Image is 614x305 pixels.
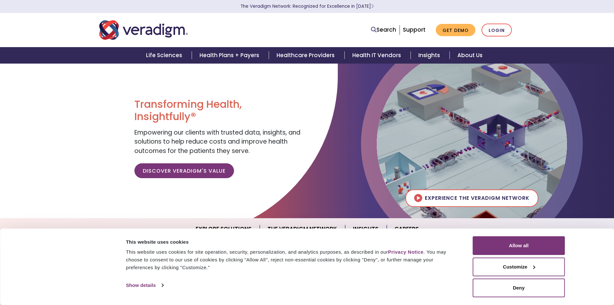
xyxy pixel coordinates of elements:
a: Privacy Notice [388,249,424,255]
a: About Us [450,47,490,64]
a: Health IT Vendors [345,47,411,64]
button: Allow all [473,236,565,255]
a: Healthcare Providers [269,47,344,64]
a: Login [482,24,512,37]
a: Get Demo [436,24,475,36]
h1: Transforming Health, Insightfully® [134,98,302,123]
img: Veradigm logo [99,19,188,41]
a: Health Plans + Payers [192,47,269,64]
button: Deny [473,279,565,297]
a: The Veradigm Network [260,221,345,237]
div: This website uses cookies for site operation, security, personalization, and analytics purposes, ... [126,248,458,271]
span: Empowering our clients with trusted data, insights, and solutions to help reduce costs and improv... [134,128,300,155]
a: The Veradigm Network: Recognized for Excellence in [DATE]Learn More [240,3,374,9]
a: Support [403,26,425,34]
span: Learn More [371,3,374,9]
a: Insights [345,221,387,237]
a: Careers [387,221,426,237]
button: Customize [473,258,565,276]
a: Insights [411,47,450,64]
div: This website uses cookies [126,238,458,246]
a: Search [371,25,396,34]
a: Discover Veradigm's Value [134,163,234,178]
a: Explore Solutions [188,221,260,237]
a: Life Sciences [138,47,192,64]
a: Show details [126,280,163,290]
